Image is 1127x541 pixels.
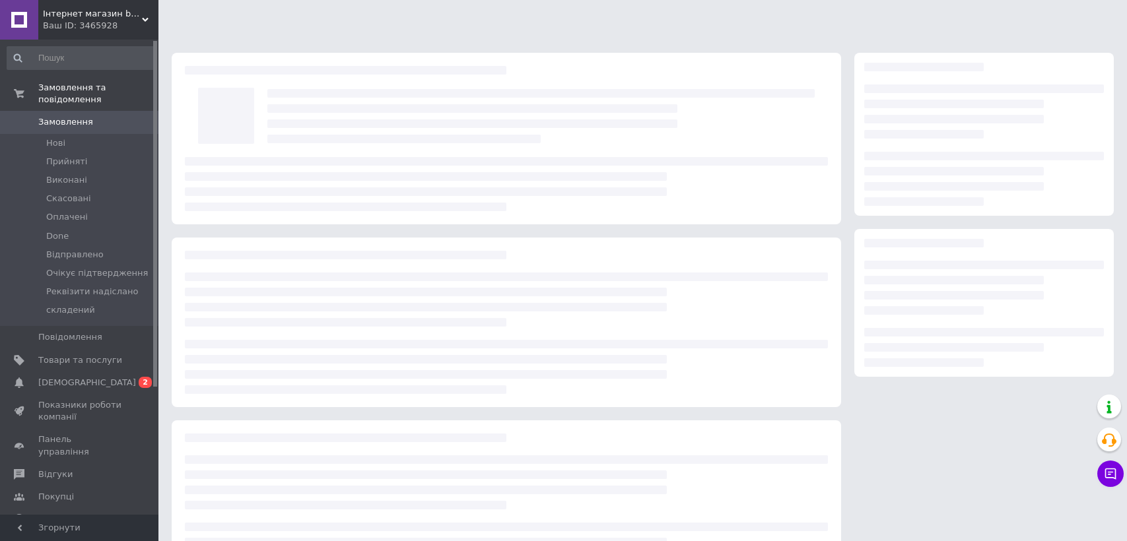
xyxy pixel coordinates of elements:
span: Показники роботи компанії [38,399,122,423]
span: Скасовані [46,193,91,205]
span: Повідомлення [38,331,102,343]
button: Чат з покупцем [1097,461,1124,487]
span: Реквізити надіслано [46,286,138,298]
span: Товари та послуги [38,354,122,366]
span: Відправлено [46,249,104,261]
span: складений [46,304,95,316]
span: Відгуки [38,468,73,480]
span: Інтернет магазин baby-nice [43,8,142,20]
span: Done [46,230,69,242]
span: [DEMOGRAPHIC_DATA] [38,377,136,389]
span: Оплачені [46,211,88,223]
span: 2 [139,377,152,388]
span: Замовлення та повідомлення [38,82,158,106]
span: Очікує підтвердження [46,267,148,279]
span: Каталог ProSale [38,513,110,525]
div: Ваш ID: 3465928 [43,20,158,32]
span: Панель управління [38,433,122,457]
span: Виконані [46,174,87,186]
input: Пошук [7,46,155,70]
span: Покупці [38,491,74,503]
span: Замовлення [38,116,93,128]
span: Нові [46,137,65,149]
span: Прийняті [46,156,87,168]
